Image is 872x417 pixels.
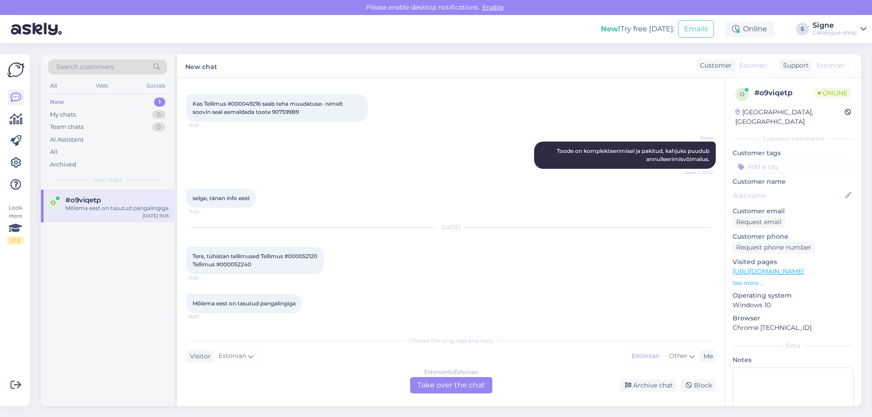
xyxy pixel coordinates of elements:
span: Enable [480,3,506,11]
a: SigneCatalogue-shop [813,22,867,36]
div: New [50,98,64,107]
div: Request email [733,216,785,228]
p: See more ... [733,279,854,287]
span: Estonian [817,61,844,70]
p: Chrome [TECHNICAL_ID] [733,323,854,333]
span: Estonian [739,61,767,70]
span: Seen ✓ 11:42 [679,169,713,176]
span: o [740,91,744,98]
a: [URL][DOMAIN_NAME] [733,267,804,275]
p: Operating system [733,291,854,300]
p: Notes [733,355,854,365]
span: Signe [679,134,713,141]
div: Request phone number [733,241,815,254]
span: Estonian [218,351,246,361]
span: Online [814,88,851,98]
button: Emails [678,20,714,38]
div: Look Here [7,204,24,245]
div: 0 [152,110,165,119]
div: My chats [50,110,76,119]
div: # o9viqetp [754,88,814,98]
div: Estonian to Estonian [424,368,478,376]
div: Take over the chat [410,377,492,393]
span: Tere, tühistan tellimused Tellimus #000052120 Tellimus #000052240 [193,253,317,268]
div: Catalogue-shop [813,29,857,36]
span: Toode on komplekteerimisel ja pakitud, kahjuks puudub annulleerimisvõimalus. [557,147,711,162]
div: 0 [152,123,165,132]
span: New chats [93,176,122,184]
div: Archived [50,160,76,169]
div: Customer [696,61,732,70]
div: Block [680,379,716,392]
span: Other [669,352,688,360]
div: Customer information [733,135,854,143]
span: Mõlema eest on tasutud pangalingiga [193,300,296,307]
div: 2 / 3 [7,236,24,245]
div: Team chats [50,123,84,132]
div: Online [725,21,774,37]
span: Kas Tellimus #000049216 saab teha muudatuse- nimelt soovin seal eemaldada toote 907599B9 [193,100,344,115]
span: 9:06 [189,275,223,281]
span: Search customers [56,62,114,72]
div: Estonian [627,349,664,363]
p: Customer email [733,206,854,216]
div: 1 [154,98,165,107]
div: Signe [813,22,857,29]
b: New! [601,25,620,33]
div: Support [779,61,809,70]
div: Visitor [186,352,211,361]
input: Add a tag [733,160,854,173]
div: Archive chat [619,379,677,392]
div: Extra [733,342,854,350]
span: 11:43 [189,208,223,215]
label: New chat [185,59,217,72]
span: 9:07 [189,314,223,320]
div: Web [94,80,110,92]
span: #o9viqetp [65,196,101,204]
div: [GEOGRAPHIC_DATA], [GEOGRAPHIC_DATA] [735,108,845,127]
p: Customer tags [733,148,854,158]
span: o [51,199,55,206]
div: [DATE] 9:06 [143,212,169,219]
div: Socials [145,80,167,92]
div: All [48,80,59,92]
div: All [50,147,58,157]
p: Customer name [733,177,854,186]
p: Visited pages [733,257,854,267]
img: Askly Logo [7,61,25,78]
div: [DATE] [186,223,716,231]
p: Customer phone [733,232,854,241]
div: AI Assistant [50,135,84,144]
div: Me [700,352,713,361]
span: 11:41 [189,122,223,129]
p: Browser [733,314,854,323]
div: Try free [DATE]: [601,24,674,34]
input: Add name [733,191,843,201]
div: Choose the language and reply [186,337,716,345]
p: Windows 10 [733,300,854,310]
span: selge, tänan info eest [193,195,250,201]
div: S [796,23,809,35]
div: Mõlema eest on tasutud pangalingiga [65,204,169,212]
